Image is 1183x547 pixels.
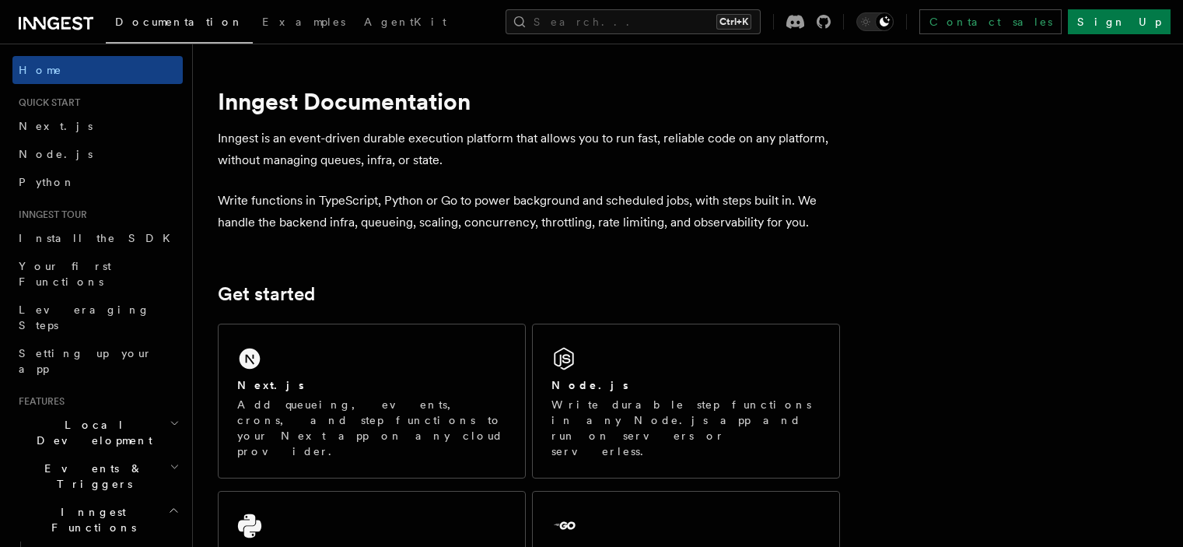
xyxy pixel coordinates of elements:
[218,190,840,233] p: Write functions in TypeScript, Python or Go to power background and scheduled jobs, with steps bu...
[355,5,456,42] a: AgentKit
[12,504,168,535] span: Inngest Functions
[12,461,170,492] span: Events & Triggers
[218,324,526,479] a: Next.jsAdd queueing, events, crons, and step functions to your Next app on any cloud provider.
[12,339,183,383] a: Setting up your app
[506,9,761,34] button: Search...Ctrl+K
[1068,9,1171,34] a: Sign Up
[12,140,183,168] a: Node.js
[12,498,183,542] button: Inngest Functions
[12,209,87,221] span: Inngest tour
[262,16,345,28] span: Examples
[19,232,180,244] span: Install the SDK
[12,411,183,454] button: Local Development
[106,5,253,44] a: Documentation
[12,417,170,448] span: Local Development
[12,395,65,408] span: Features
[856,12,894,31] button: Toggle dark mode
[19,303,150,331] span: Leveraging Steps
[12,168,183,196] a: Python
[218,283,315,305] a: Get started
[919,9,1062,34] a: Contact sales
[12,296,183,339] a: Leveraging Steps
[12,96,80,109] span: Quick start
[218,128,840,171] p: Inngest is an event-driven durable execution platform that allows you to run fast, reliable code ...
[364,16,446,28] span: AgentKit
[19,260,111,288] span: Your first Functions
[19,176,75,188] span: Python
[12,56,183,84] a: Home
[19,62,62,78] span: Home
[253,5,355,42] a: Examples
[551,377,628,393] h2: Node.js
[551,397,821,459] p: Write durable step functions in any Node.js app and run on servers or serverless.
[12,112,183,140] a: Next.js
[12,454,183,498] button: Events & Triggers
[716,14,751,30] kbd: Ctrl+K
[12,252,183,296] a: Your first Functions
[19,347,152,375] span: Setting up your app
[237,377,304,393] h2: Next.js
[19,148,93,160] span: Node.js
[532,324,840,479] a: Node.jsWrite durable step functions in any Node.js app and run on servers or serverless.
[237,397,506,459] p: Add queueing, events, crons, and step functions to your Next app on any cloud provider.
[115,16,243,28] span: Documentation
[12,224,183,252] a: Install the SDK
[218,87,840,115] h1: Inngest Documentation
[19,120,93,132] span: Next.js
